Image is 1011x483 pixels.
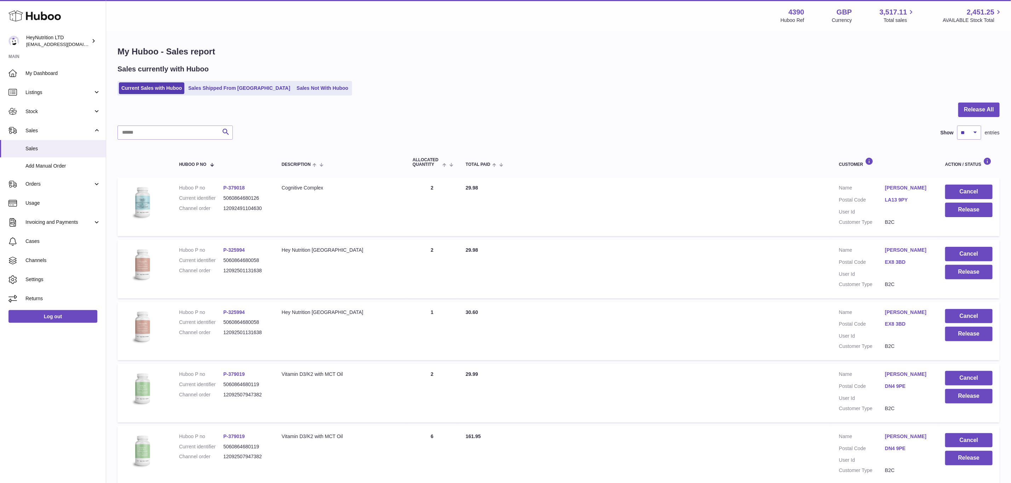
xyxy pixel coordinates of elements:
img: 43901725566311.jpg [125,185,160,220]
a: Current Sales with Huboo [119,82,184,94]
a: [PERSON_NAME] [885,309,931,316]
button: Cancel [945,433,993,448]
dt: Current identifier [179,257,223,264]
dt: Name [839,247,885,255]
button: Release [945,389,993,403]
dt: Postal Code [839,383,885,391]
span: Returns [25,295,100,302]
dt: Postal Code [839,445,885,454]
dt: User Id [839,333,885,339]
dd: B2C [885,405,931,412]
dt: Current identifier [179,443,223,450]
button: Release [945,451,993,465]
a: DN4 9PE [885,445,931,452]
td: 1 [406,302,459,361]
a: P-379018 [223,185,245,191]
h1: My Huboo - Sales report [117,46,1000,57]
img: 43901725566257.jpg [125,433,160,469]
div: Hey Nutrition [GEOGRAPHIC_DATA] [282,309,398,316]
span: 161.95 [466,433,481,439]
a: 3,517.11 Total sales [880,7,915,24]
dt: Name [839,371,885,379]
dt: Name [839,309,885,318]
a: Log out [8,310,97,323]
dt: Name [839,185,885,193]
div: Vitamin D3/K2 with MCT Oil [282,433,398,440]
div: Action / Status [945,157,993,167]
strong: 4390 [788,7,804,17]
dt: Current identifier [179,195,223,202]
span: Description [282,162,311,167]
dd: B2C [885,343,931,350]
dt: Customer Type [839,405,885,412]
dt: Customer Type [839,343,885,350]
span: Invoicing and Payments [25,219,93,226]
dd: 12092501131638 [223,267,268,274]
dd: 12092501131638 [223,329,268,336]
button: Cancel [945,371,993,385]
dd: 5060864680119 [223,443,268,450]
dd: 5060864680119 [223,381,268,388]
dt: User Id [839,209,885,215]
span: Huboo P no [179,162,206,167]
button: Cancel [945,185,993,199]
dt: Channel order [179,267,223,274]
a: EX8 3BD [885,321,931,327]
span: ALLOCATED Quantity [413,158,441,167]
span: Settings [25,276,100,283]
span: Sales [25,127,93,134]
span: My Dashboard [25,70,100,77]
a: DN4 9PE [885,383,931,390]
img: 43901725566257.jpg [125,371,160,406]
div: Cognitive Complex [282,185,398,191]
span: Listings [25,89,93,96]
dt: Channel order [179,329,223,336]
a: [PERSON_NAME] [885,371,931,378]
dd: 5060864680126 [223,195,268,202]
dt: Huboo P no [179,247,223,254]
dt: Huboo P no [179,433,223,440]
div: Currency [832,17,852,24]
dt: User Id [839,457,885,464]
dd: 12092491104630 [223,205,268,212]
button: Release [945,203,993,217]
div: Customer [839,157,931,167]
span: [EMAIL_ADDRESS][DOMAIN_NAME] [26,41,104,47]
button: Cancel [945,247,993,261]
dt: Postal Code [839,197,885,205]
a: P-379019 [223,371,245,377]
a: P-325994 [223,309,245,315]
span: 29.99 [466,371,478,377]
dt: Huboo P no [179,185,223,191]
a: 2,451.25 AVAILABLE Stock Total [943,7,1003,24]
dt: Postal Code [839,321,885,329]
td: 2 [406,178,459,236]
img: info@heynutrition.com [8,36,19,46]
span: entries [985,129,1000,136]
span: Orders [25,181,93,187]
span: 29.98 [466,247,478,253]
dt: Channel order [179,205,223,212]
dt: Huboo P no [179,371,223,378]
span: Cases [25,238,100,245]
div: Hey Nutrition [GEOGRAPHIC_DATA] [282,247,398,254]
dt: Huboo P no [179,309,223,316]
a: P-379019 [223,433,245,439]
img: 43901725566913.jpg [125,309,160,344]
a: [PERSON_NAME] [885,185,931,191]
button: Release [945,265,993,279]
dt: Customer Type [839,219,885,226]
dt: Current identifier [179,381,223,388]
dd: B2C [885,281,931,288]
div: Huboo Ref [781,17,804,24]
span: Stock [25,108,93,115]
div: HeyNutrition LTD [26,34,90,48]
span: AVAILABLE Stock Total [943,17,1003,24]
dt: Current identifier [179,319,223,326]
td: 2 [406,240,459,298]
h2: Sales currently with Huboo [117,64,209,74]
button: Release [945,327,993,341]
dd: 12092507947382 [223,453,268,460]
span: Total paid [466,162,490,167]
a: Sales Shipped From [GEOGRAPHIC_DATA] [186,82,293,94]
